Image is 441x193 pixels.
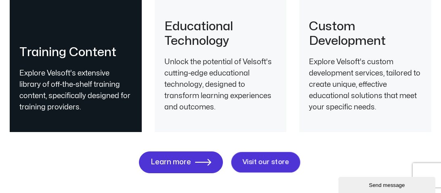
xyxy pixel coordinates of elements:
a: Learn more [139,151,223,173]
iframe: chat widget [338,175,437,193]
a: Training Content [19,46,116,58]
p: Explore Velsoft's custom development services, tailored to create unique, effective educational s... [309,57,422,113]
a: Educational Technology [164,21,233,47]
h3: Custom Development [309,19,422,48]
p: Unlock the potential of Velsoft's cutting-edge educational technology, designed to transform lear... [164,57,277,113]
span: Learn more [151,158,191,166]
p: Explore Velsoft's extensive library of off-the-shelf training content, specifically designed for ... [19,68,132,113]
a: Visit our store [231,152,300,173]
span: Visit our store [242,159,289,166]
